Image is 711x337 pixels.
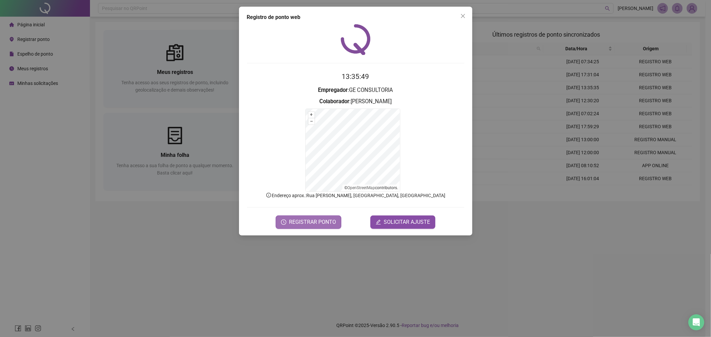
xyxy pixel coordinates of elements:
strong: Colaborador [319,98,349,105]
span: REGISTRAR PONTO [289,218,336,226]
h3: : GE CONSULTORIA [247,86,464,95]
div: Registro de ponto web [247,13,464,21]
p: Endereço aprox. : Rua [PERSON_NAME], [GEOGRAPHIC_DATA], [GEOGRAPHIC_DATA] [247,192,464,199]
button: Close [458,11,468,21]
button: – [308,118,315,125]
button: editSOLICITAR AJUSTE [370,215,435,229]
span: info-circle [266,192,272,198]
a: OpenStreetMap [347,185,375,190]
span: clock-circle [281,219,286,225]
img: QRPoint [341,24,371,55]
li: © contributors. [344,185,398,190]
span: edit [376,219,381,225]
span: close [460,13,466,19]
h3: : [PERSON_NAME] [247,97,464,106]
time: 13:35:49 [342,73,369,81]
button: REGISTRAR PONTO [276,215,341,229]
span: SOLICITAR AJUSTE [384,218,430,226]
button: + [308,112,315,118]
strong: Empregador [318,87,348,93]
div: Open Intercom Messenger [688,314,704,330]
